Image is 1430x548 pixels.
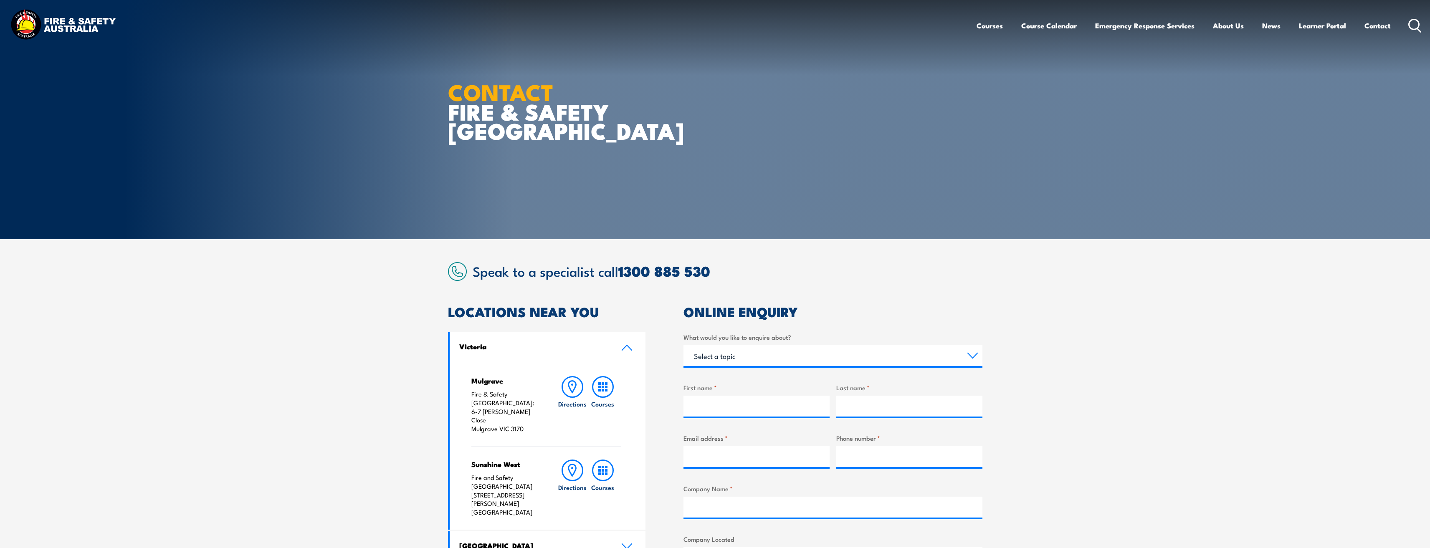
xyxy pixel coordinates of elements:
h6: Courses [591,399,614,408]
label: First name [683,383,830,392]
a: About Us [1213,15,1244,37]
h6: Directions [558,399,587,408]
a: Courses [588,460,618,517]
h6: Directions [558,483,587,492]
label: Company Name [683,484,982,493]
label: Email address [683,433,830,443]
a: News [1262,15,1281,37]
p: Fire & Safety [GEOGRAPHIC_DATA]: 6-7 [PERSON_NAME] Close Mulgrave VIC 3170 [471,390,541,433]
a: Directions [557,460,587,517]
h4: Mulgrave [471,376,541,385]
h4: Victoria [459,342,609,351]
label: Last name [836,383,982,392]
h1: FIRE & SAFETY [GEOGRAPHIC_DATA] [448,82,654,140]
a: Courses [588,376,618,433]
h2: Speak to a specialist call [473,263,982,278]
a: Directions [557,376,587,433]
a: Victoria [450,332,646,363]
h2: LOCATIONS NEAR YOU [448,306,646,317]
a: Emergency Response Services [1095,15,1195,37]
a: Contact [1364,15,1391,37]
h2: ONLINE ENQUIRY [683,306,982,317]
a: Course Calendar [1021,15,1077,37]
a: Learner Portal [1299,15,1346,37]
label: What would you like to enquire about? [683,332,982,342]
label: Phone number [836,433,982,443]
h4: Sunshine West [471,460,541,469]
a: Courses [977,15,1003,37]
h6: Courses [591,483,614,492]
strong: CONTACT [448,74,554,109]
p: Fire and Safety [GEOGRAPHIC_DATA] [STREET_ADDRESS][PERSON_NAME] [GEOGRAPHIC_DATA] [471,473,541,517]
label: Company Located [683,534,982,544]
a: 1300 885 530 [618,260,710,282]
